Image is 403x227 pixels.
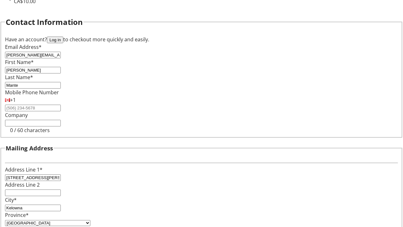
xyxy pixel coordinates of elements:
h2: Contact Information [6,16,83,28]
label: Last Name* [5,74,33,81]
label: Address Line 1* [5,166,43,173]
label: Email Address* [5,44,42,50]
label: Mobile Phone Number [5,89,59,96]
input: (506) 234-5678 [5,105,61,111]
button: Log in [47,37,63,43]
label: First Name* [5,59,34,66]
label: Address Line 2 [5,181,40,188]
label: City* [5,196,17,203]
div: Have an account? to checkout more quickly and easily. [5,36,398,43]
tr-character-limit: 0 / 60 characters [10,127,50,134]
h3: Mailing Address [6,144,53,153]
input: Address [5,174,61,181]
label: Province* [5,212,29,218]
label: Company [5,112,28,119]
input: City [5,205,61,211]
